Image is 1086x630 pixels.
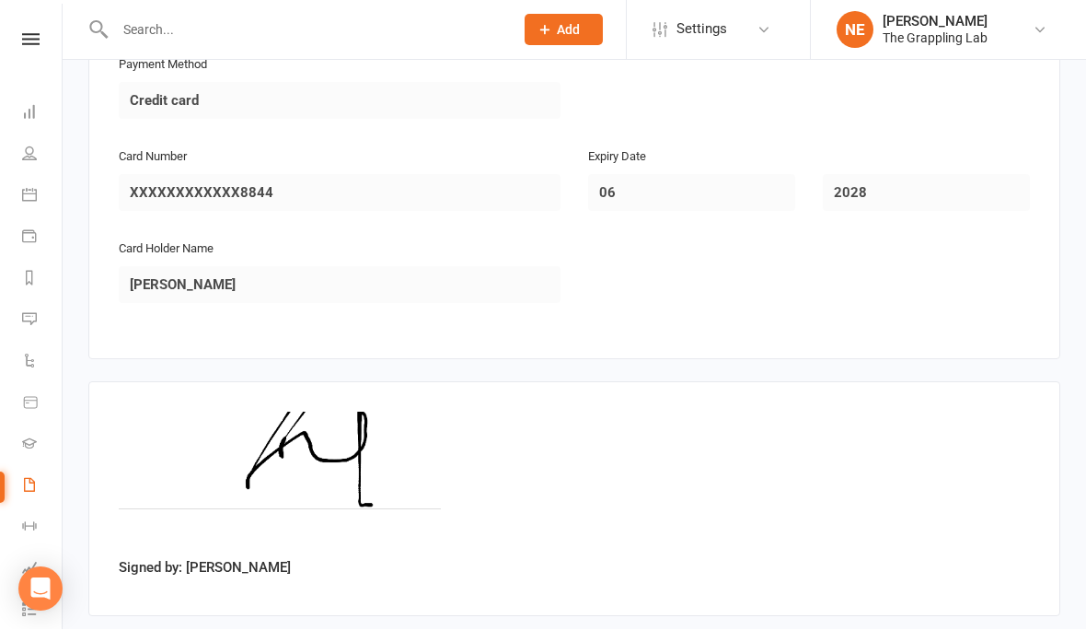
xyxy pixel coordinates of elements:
span: Add [557,23,580,38]
div: [PERSON_NAME] [883,14,988,30]
input: Search... [110,17,501,43]
div: The Grappling Lab [883,30,988,47]
img: image1757573707.png [119,413,441,551]
div: Open Intercom Messenger [18,567,63,612]
a: People [22,135,64,177]
a: Assessments [22,550,64,591]
a: Calendar [22,177,64,218]
label: Expiry Date [588,148,646,168]
label: Card Holder Name [119,240,214,260]
a: Product Sales [22,384,64,426]
span: Settings [676,9,727,51]
label: Card Number [119,148,187,168]
a: Reports [22,260,64,301]
a: Payments [22,218,64,260]
label: Payment Method [119,56,207,76]
label: Signed by: [PERSON_NAME] [119,557,291,579]
div: NE [837,12,873,49]
button: Add [525,15,603,46]
a: Dashboard [22,94,64,135]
